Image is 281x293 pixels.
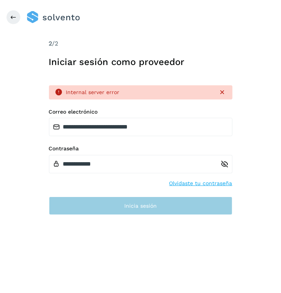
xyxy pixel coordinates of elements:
iframe: reCAPTCHA [83,224,199,254]
h1: Iniciar sesión como proveedor [49,57,232,68]
span: 2 [49,40,52,47]
div: Internal server error [66,88,213,96]
label: Contraseña [49,145,232,152]
label: Correo electrónico [49,109,232,115]
div: /2 [49,39,232,48]
a: Olvidaste tu contraseña [169,179,232,187]
button: Inicia sesión [49,197,232,215]
span: Inicia sesión [124,203,157,208]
